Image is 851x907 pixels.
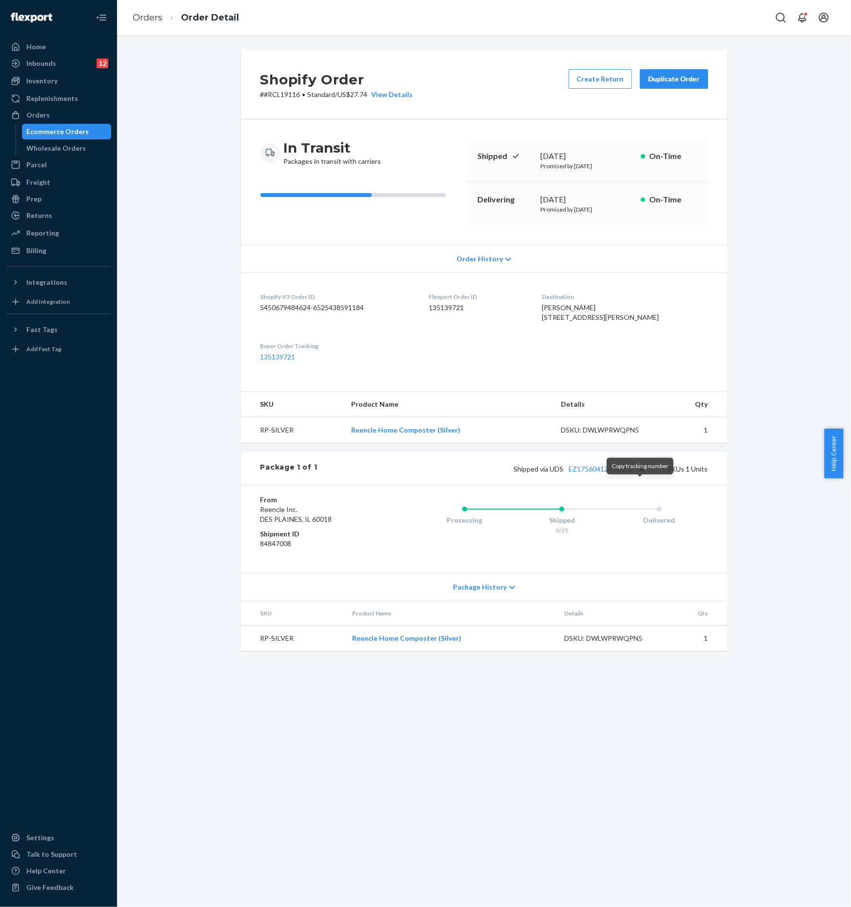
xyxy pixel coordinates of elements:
th: Details [556,601,664,626]
th: SKU [241,392,343,417]
div: Add Fast Tag [26,345,61,353]
a: Help Center [6,863,111,879]
div: Delivered [611,515,708,525]
div: Shipped [513,515,611,525]
div: Packages in transit with carriers [284,139,381,166]
a: Freight [6,175,111,190]
th: Product Name [344,601,556,626]
button: Open Search Box [771,8,791,27]
span: [PERSON_NAME] [STREET_ADDRESS][PERSON_NAME] [542,303,659,321]
div: Duplicate Order [648,74,700,84]
a: Reencle Home Composter (Silver) [351,426,460,434]
dt: Shipment ID [260,529,377,539]
div: Prep [26,194,41,204]
span: Package History [453,582,507,592]
p: On-Time [649,151,696,162]
span: Order History [456,254,503,264]
button: Open notifications [792,8,812,27]
a: Prep [6,191,111,207]
th: Details [553,392,660,417]
a: Order Detail [181,12,239,23]
div: Package 1 of 1 [260,462,317,475]
a: Returns [6,208,111,223]
a: Inventory [6,73,111,89]
a: Inbounds12 [6,56,111,71]
button: Open account menu [814,8,833,27]
th: SKU [241,601,344,626]
div: Fast Tags [26,325,58,335]
a: Orders [6,107,111,123]
dd: 5450679484624-6525438591184 [260,303,414,313]
button: Duplicate Order [640,69,708,89]
div: 12 [97,59,108,68]
a: Home [6,39,111,55]
div: Inbounds [26,59,56,68]
button: Give Feedback [6,880,111,895]
span: Reencle Inc. DES PLAINES, IL 60018 [260,505,332,523]
dt: Buyer Order Tracking [260,342,414,350]
button: Integrations [6,275,111,290]
p: # #RCL19116 / US$27.74 [260,90,413,99]
div: Reporting [26,228,59,238]
h2: Shopify Order [260,69,413,90]
h3: In Transit [284,139,381,157]
dt: From [260,495,377,505]
td: RP-SILVER [241,626,344,651]
p: On-Time [649,194,696,205]
div: Processing [416,515,514,525]
button: View Details [368,90,413,99]
div: Freight [26,177,50,187]
a: Replenishments [6,91,111,106]
div: 1 SKUs 1 Units [317,462,708,475]
a: Talk to Support [6,847,111,862]
a: Reporting [6,225,111,241]
img: Flexport logo [11,13,52,22]
div: Integrations [26,277,67,287]
a: Orders [133,12,162,23]
td: RP-SILVER [241,417,343,443]
div: DSKU: DWLWPRWQPN5 [561,425,653,435]
dt: Destination [542,293,708,301]
ol: breadcrumbs [125,3,247,32]
div: Parcel [26,160,47,170]
td: 1 [664,626,728,651]
div: Ecommerce Orders [27,127,89,137]
a: Settings [6,830,111,846]
div: [DATE] [541,151,633,162]
p: Delivering [477,194,533,205]
a: Billing [6,243,111,258]
a: Wholesale Orders [22,140,112,156]
button: Help Center [824,429,843,478]
p: Promised by [DATE] [541,205,633,214]
a: 135139721 [260,353,296,361]
a: Reencle Home Composter (Silver) [352,634,461,642]
div: Talk to Support [26,849,77,859]
div: Give Feedback [26,883,74,892]
td: 1 [660,417,728,443]
a: Ecommerce Orders [22,124,112,139]
button: Close Navigation [92,8,111,27]
th: Qty [660,392,728,417]
dt: Shopify V3 Order ID [260,293,414,301]
div: Home [26,42,46,52]
div: Orders [26,110,50,120]
span: Shipped via UDS [514,465,649,473]
div: Add Integration [26,297,70,306]
div: DSKU: DWLWPRWQPN5 [564,633,656,643]
a: Add Fast Tag [6,341,111,357]
div: Settings [26,833,54,843]
span: Copy tracking number [612,462,669,470]
button: Create Return [569,69,632,89]
th: Qty [664,601,728,626]
div: Wholesale Orders [27,143,86,153]
th: Product Name [343,392,553,417]
div: Returns [26,211,52,220]
div: Help Center [26,866,66,876]
div: Billing [26,246,46,256]
button: Fast Tags [6,322,111,337]
a: EZ17560412452856 [569,465,632,473]
a: Add Integration [6,294,111,310]
div: 8/25 [513,526,611,534]
p: Shipped [477,151,533,162]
